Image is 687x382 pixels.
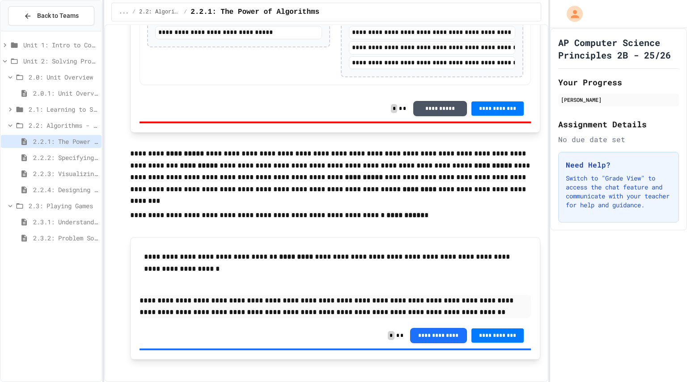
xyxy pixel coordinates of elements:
span: 2.2.1: The Power of Algorithms [33,137,98,146]
span: 2.3.2: Problem Solving Reflection [33,233,98,243]
div: No due date set [558,134,679,145]
span: Unit 1: Intro to Computer Science [23,40,98,50]
span: / [184,8,187,16]
span: ... [119,8,129,16]
h1: AP Computer Science Principles 2B - 25/26 [558,36,679,61]
div: My Account [557,4,585,24]
span: 2.0.1: Unit Overview [33,88,98,98]
div: [PERSON_NAME] [561,96,676,104]
span: 2.2.4: Designing Flowcharts [33,185,98,194]
span: 2.2.2: Specifying Ideas with Pseudocode [33,153,98,162]
h2: Your Progress [558,76,679,88]
span: / [132,8,136,16]
span: Unit 2: Solving Problems in Computer Science [23,56,98,66]
span: 2.2: Algorithms - from Pseudocode to Flowcharts [139,8,180,16]
p: Switch to "Grade View" to access the chat feature and communicate with your teacher for help and ... [566,174,671,210]
span: Back to Teams [37,11,79,21]
span: 2.3.1: Understanding Games with Flowcharts [33,217,98,227]
span: 2.2.1: The Power of Algorithms [191,7,319,17]
button: Back to Teams [8,6,94,25]
span: 2.2: Algorithms - from Pseudocode to Flowcharts [29,121,98,130]
span: 2.3: Playing Games [29,201,98,210]
span: 2.2.3: Visualizing Logic with Flowcharts [33,169,98,178]
h3: Need Help? [566,160,671,170]
span: 2.0: Unit Overview [29,72,98,82]
span: 2.1: Learning to Solve Hard Problems [29,105,98,114]
h2: Assignment Details [558,118,679,130]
